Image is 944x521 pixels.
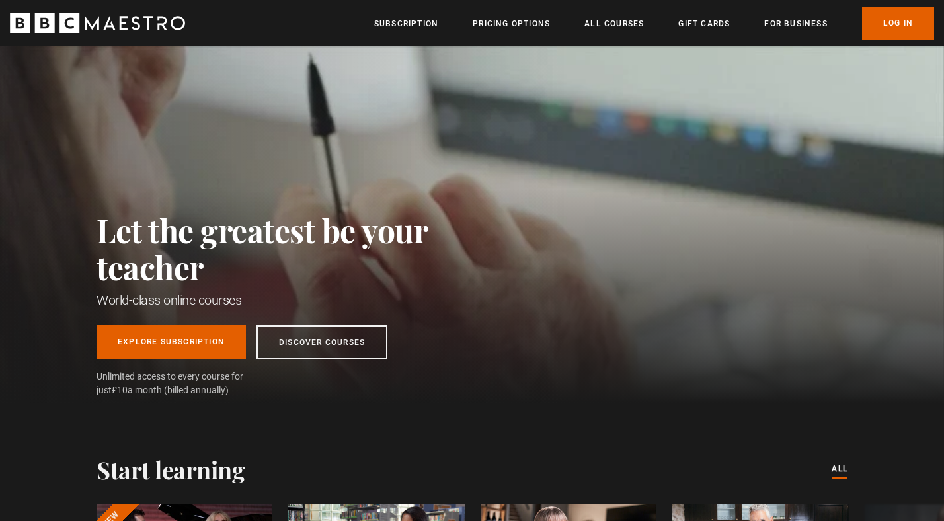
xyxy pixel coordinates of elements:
[584,17,644,30] a: All Courses
[97,212,487,286] h2: Let the greatest be your teacher
[374,7,934,40] nav: Primary
[374,17,438,30] a: Subscription
[97,370,275,397] span: Unlimited access to every course for just a month (billed annually)
[97,325,246,359] a: Explore Subscription
[97,291,487,309] h1: World-class online courses
[764,17,827,30] a: For business
[10,13,185,33] svg: BBC Maestro
[256,325,387,359] a: Discover Courses
[473,17,550,30] a: Pricing Options
[112,385,128,395] span: £10
[678,17,730,30] a: Gift Cards
[862,7,934,40] a: Log In
[832,462,847,477] a: All
[97,456,245,483] h2: Start learning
